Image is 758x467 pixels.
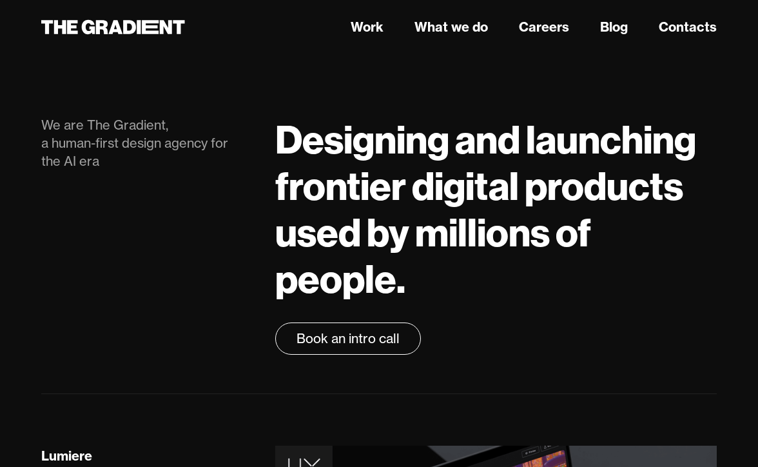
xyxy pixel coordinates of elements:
[275,323,421,355] a: Book an intro call
[275,116,717,302] h1: Designing and launching frontier digital products used by millions of people.
[600,17,628,37] a: Blog
[351,17,384,37] a: Work
[41,116,249,170] div: We are The Gradient, a human-first design agency for the AI era
[519,17,569,37] a: Careers
[414,17,488,37] a: What we do
[41,446,92,466] div: Lumiere
[659,17,717,37] a: Contacts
